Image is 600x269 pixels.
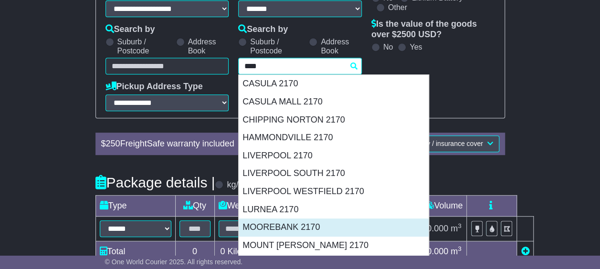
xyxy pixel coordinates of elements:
div: LIVERPOOL WESTFIELD 2170 [239,183,429,201]
div: MOUNT [PERSON_NAME] 2170 [239,237,429,255]
label: Pickup Address Type [105,82,203,92]
div: CASULA MALL 2170 [239,93,429,111]
span: 0.000 [427,224,448,233]
label: No [383,42,393,52]
label: Search by [105,24,155,35]
div: MOOREBANK 2170 [239,218,429,237]
td: Volume [421,196,467,217]
div: LURNEA 2170 [239,201,429,219]
td: 0 [175,241,214,262]
td: Kilo(s) [214,241,258,262]
sup: 3 [458,222,462,229]
span: © One World Courier 2025. All rights reserved. [105,258,243,266]
td: Weight [214,196,258,217]
td: Total [95,241,175,262]
span: m [451,247,462,256]
span: 2500 [397,30,416,39]
span: m [451,224,462,233]
label: Is the value of the goods over $ ? [371,19,495,40]
label: Address Book [188,37,229,55]
sup: 3 [458,245,462,252]
label: Yes [410,42,422,52]
div: LIVERPOOL SOUTH 2170 [239,165,429,183]
div: CHIPPING NORTON 2170 [239,111,429,129]
div: HAMMONDVILLE 2170 [239,129,429,147]
div: LIVERPOOL 2170 [239,147,429,165]
label: Other [388,3,407,12]
label: Search by [238,24,288,35]
span: USD [418,30,436,39]
span: 250 [106,139,120,148]
label: Suburb / Postcode [117,37,171,55]
label: Suburb / Postcode [250,37,304,55]
span: 0.000 [427,247,448,256]
span: 0 [220,247,225,256]
button: Increase my warranty / insurance cover [360,135,499,152]
td: Qty [175,196,214,217]
label: Address Book [321,37,362,55]
h4: Package details | [95,175,215,190]
div: CASULA 2170 [239,75,429,93]
td: Type [95,196,175,217]
a: Add new item [521,247,529,256]
label: kg/cm [227,180,250,190]
div: $ FreightSafe warranty included [96,139,283,149]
